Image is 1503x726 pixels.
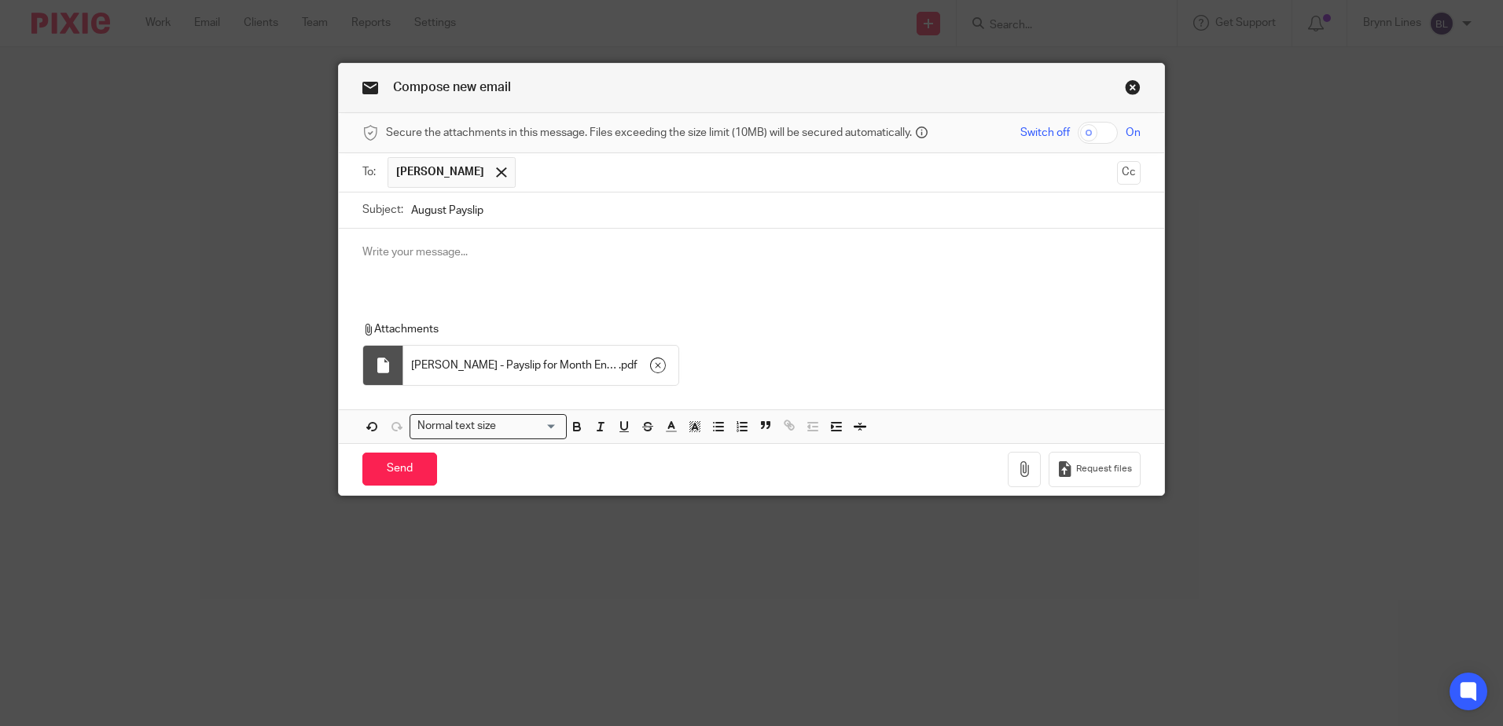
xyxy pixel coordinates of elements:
button: Request files [1049,452,1140,487]
span: Secure the attachments in this message. Files exceeding the size limit (10MB) will be secured aut... [386,125,912,141]
span: Request files [1076,463,1132,475]
div: . [403,346,678,385]
input: Send [362,453,437,486]
span: Compose new email [393,81,511,93]
label: Subject: [362,202,403,218]
span: [PERSON_NAME] [396,164,484,180]
input: Search for option [501,418,557,434]
span: On [1126,125,1141,141]
div: Search for option [410,414,567,438]
a: Close this dialog window [1125,79,1141,101]
button: Cc [1117,161,1141,185]
span: Switch off [1020,125,1070,141]
p: Attachments [362,321,1119,337]
span: pdf [621,357,638,373]
span: [PERSON_NAME] - Payslip for Month Ending [DATE] [411,357,619,373]
label: To: [362,164,380,180]
span: Normal text size [413,418,499,434]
